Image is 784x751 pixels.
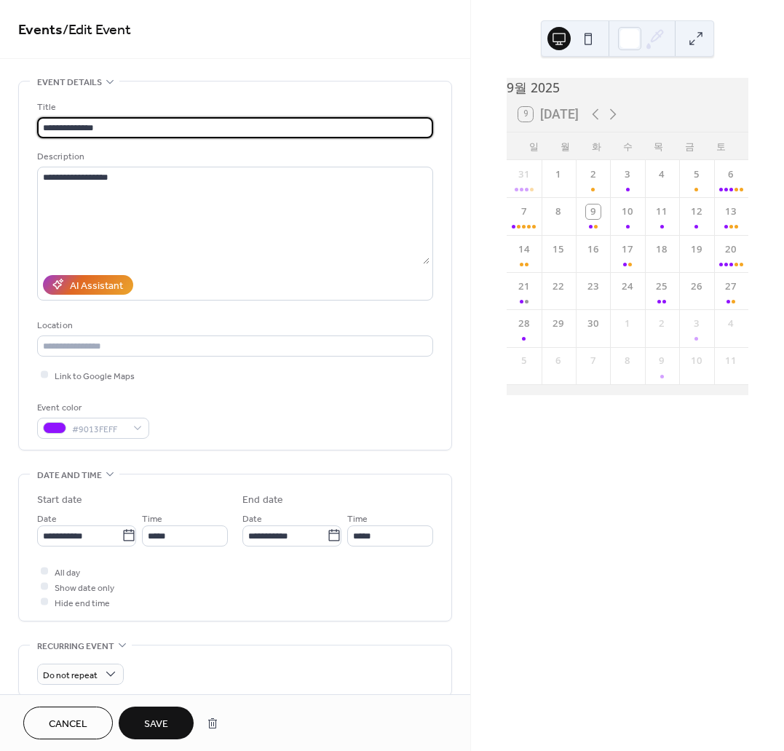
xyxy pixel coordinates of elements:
[517,317,531,331] div: 28
[242,511,262,526] span: Date
[620,279,635,294] div: 24
[644,132,675,160] div: 목
[620,242,635,257] div: 17
[551,242,566,257] div: 15
[37,639,114,654] span: Recurring event
[517,279,531,294] div: 21
[612,132,644,160] div: 수
[347,511,368,526] span: Time
[72,421,126,437] span: #9013FEFF
[655,204,670,219] div: 11
[689,242,704,257] div: 19
[55,595,110,611] span: Hide end time
[655,279,670,294] div: 25
[63,16,131,44] span: / Edit Event
[55,565,80,580] span: All day
[674,132,705,160] div: 금
[689,279,704,294] div: 26
[689,204,704,219] div: 12
[689,167,704,182] div: 5
[551,204,566,219] div: 8
[37,100,430,115] div: Title
[689,317,704,331] div: 3
[518,132,550,160] div: 일
[507,78,748,97] div: 9월 2025
[581,132,612,160] div: 화
[37,75,102,90] span: Event details
[724,242,738,257] div: 20
[551,317,566,331] div: 29
[517,242,531,257] div: 14
[724,204,738,219] div: 13
[705,132,737,160] div: 토
[37,468,102,483] span: Date and time
[517,354,531,368] div: 5
[37,511,57,526] span: Date
[37,149,430,164] div: Description
[37,493,82,508] div: Start date
[119,707,194,739] button: Save
[551,279,566,294] div: 22
[18,16,63,44] a: Events
[37,318,430,333] div: Location
[724,354,738,368] div: 11
[724,317,738,331] div: 4
[551,354,566,368] div: 6
[724,167,738,182] div: 6
[689,354,704,368] div: 10
[551,167,566,182] div: 1
[23,707,113,739] button: Cancel
[49,717,87,732] span: Cancel
[586,204,601,219] div: 9
[586,354,601,368] div: 7
[517,204,531,219] div: 7
[55,580,114,595] span: Show date only
[144,717,168,732] span: Save
[620,167,635,182] div: 3
[655,317,670,331] div: 2
[37,400,146,416] div: Event color
[620,354,635,368] div: 8
[586,167,601,182] div: 2
[550,132,581,160] div: 월
[620,317,635,331] div: 1
[655,167,670,182] div: 4
[43,275,133,295] button: AI Assistant
[724,279,738,294] div: 27
[655,242,670,257] div: 18
[655,354,670,368] div: 9
[242,493,283,508] div: End date
[586,242,601,257] div: 16
[620,204,635,219] div: 10
[517,167,531,182] div: 31
[142,511,162,526] span: Time
[43,667,98,683] span: Do not repeat
[586,279,601,294] div: 23
[70,278,123,293] div: AI Assistant
[55,368,135,384] span: Link to Google Maps
[586,317,601,331] div: 30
